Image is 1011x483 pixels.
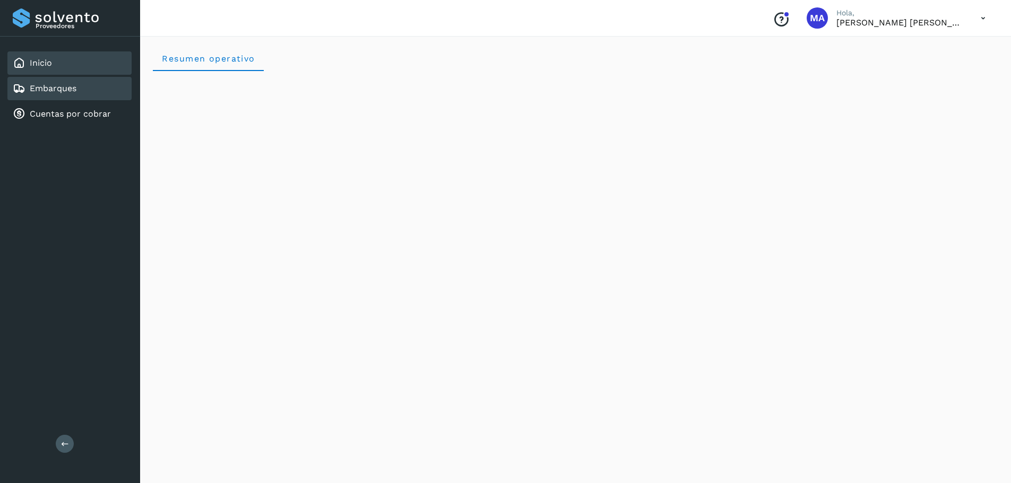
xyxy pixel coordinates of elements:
[30,109,111,119] a: Cuentas por cobrar
[30,58,52,68] a: Inicio
[30,83,76,93] a: Embarques
[836,17,964,28] p: MIGUEL ANGEL HERRERA BATRES
[836,8,964,17] p: Hola,
[161,54,255,64] span: Resumen operativo
[7,77,132,100] div: Embarques
[7,102,132,126] div: Cuentas por cobrar
[36,22,127,30] p: Proveedores
[7,51,132,75] div: Inicio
